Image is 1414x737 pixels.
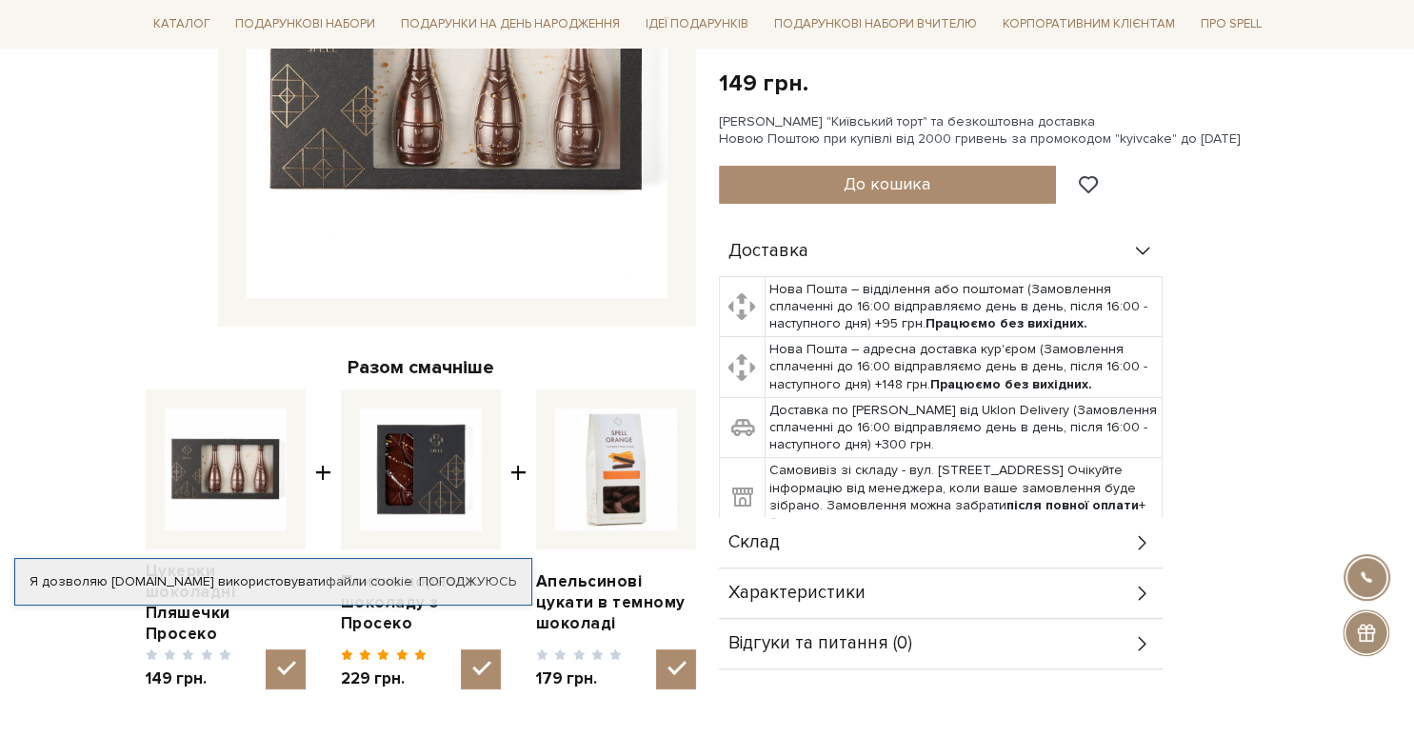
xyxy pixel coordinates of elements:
[767,8,985,40] a: Подарункові набори Вчителю
[728,243,808,260] span: Доставка
[15,573,531,590] div: Я дозволяю [DOMAIN_NAME] використовувати
[728,585,866,602] span: Характеристики
[995,10,1183,39] a: Корпоративним клієнтам
[146,355,696,380] div: Разом смачніше
[765,276,1162,337] td: Нова Пошта – відділення або поштомат (Замовлення сплаченні до 16:00 відправляємо день в день, піс...
[315,389,331,689] span: +
[536,668,623,689] span: 179 грн.
[930,376,1092,392] b: Працюємо без вихідних.
[228,10,383,39] a: Подарункові набори
[165,408,287,530] img: Цукерки шоколадні Пляшечки Просеко
[146,10,218,39] a: Каталог
[555,408,677,530] img: Апельсинові цукати в темному шоколаді
[510,389,527,689] span: +
[765,337,1162,398] td: Нова Пошта – адресна доставка кур'єром (Замовлення сплаченні до 16:00 відправляємо день в день, п...
[844,173,930,194] span: До кошика
[146,668,232,689] span: 149 грн.
[536,571,696,634] a: Апельсинові цукати в темному шоколаді
[728,635,912,652] span: Відгуки та питання (0)
[926,315,1087,331] b: Працюємо без вихідних.
[719,69,808,98] div: 149 грн.
[765,397,1162,458] td: Доставка по [PERSON_NAME] від Uklon Delivery (Замовлення сплаченні до 16:00 відправляємо день в д...
[393,10,627,39] a: Подарунки на День народження
[341,668,428,689] span: 229 грн.
[326,573,412,589] a: файли cookie
[419,573,516,590] a: Погоджуюсь
[638,10,756,39] a: Ідеї подарунків
[1006,497,1139,513] b: після повної оплати
[360,408,482,530] img: Плитка чорного шоколаду з Просеко
[719,113,1269,148] div: [PERSON_NAME] "Київський торт" та безкоштовна доставка Новою Поштою при купівлі від 2000 гривень ...
[1192,10,1268,39] a: Про Spell
[765,458,1162,536] td: Самовивіз зі складу - вул. [STREET_ADDRESS] Очікуйте інформацію від менеджера, коли ваше замовлен...
[728,534,780,551] span: Склад
[719,166,1057,204] button: До кошика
